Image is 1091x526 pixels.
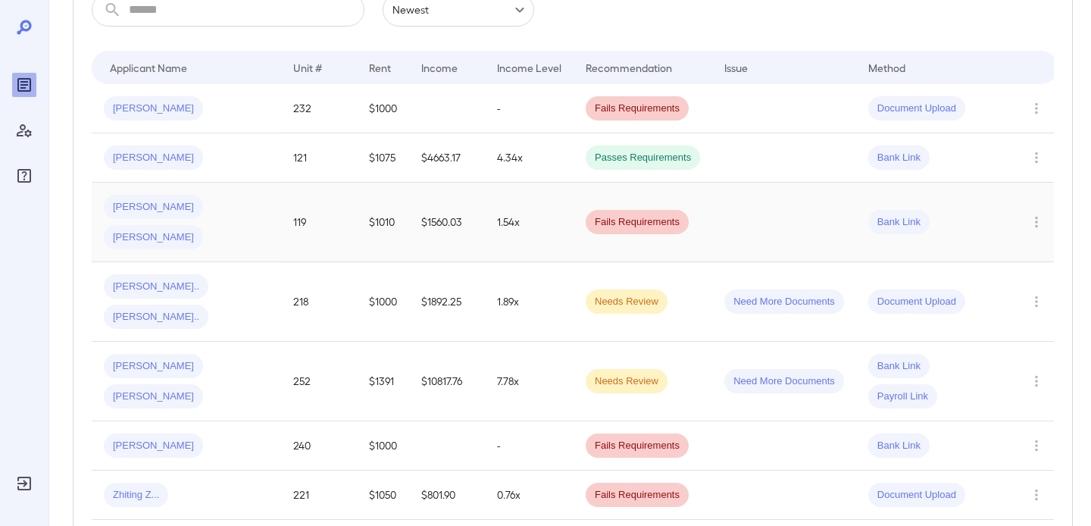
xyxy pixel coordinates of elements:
[724,295,844,309] span: Need More Documents
[281,183,357,262] td: 119
[357,262,409,342] td: $1000
[409,262,485,342] td: $1892.25
[104,280,208,294] span: [PERSON_NAME]..
[586,295,667,309] span: Needs Review
[485,421,574,471] td: -
[104,230,203,245] span: [PERSON_NAME]
[104,151,203,165] span: [PERSON_NAME]
[104,102,203,116] span: [PERSON_NAME]
[12,471,36,496] div: Log Out
[357,84,409,133] td: $1000
[485,262,574,342] td: 1.89x
[104,439,203,453] span: [PERSON_NAME]
[104,390,203,404] span: [PERSON_NAME]
[421,58,458,77] div: Income
[409,342,485,421] td: $10817.76
[1024,369,1049,393] button: Row Actions
[586,58,672,77] div: Recommendation
[485,471,574,520] td: 0.76x
[724,374,844,389] span: Need More Documents
[485,84,574,133] td: -
[357,342,409,421] td: $1391
[724,58,749,77] div: Issue
[281,84,357,133] td: 232
[868,439,930,453] span: Bank Link
[586,488,689,503] span: Fails Requirements
[1024,96,1049,121] button: Row Actions
[357,471,409,520] td: $1050
[485,183,574,262] td: 1.54x
[281,342,357,421] td: 252
[868,359,930,374] span: Bank Link
[357,421,409,471] td: $1000
[104,310,208,324] span: [PERSON_NAME]..
[1024,434,1049,458] button: Row Actions
[409,471,485,520] td: $801.90
[281,262,357,342] td: 218
[281,471,357,520] td: 221
[1024,290,1049,314] button: Row Actions
[497,58,561,77] div: Income Level
[1024,483,1049,507] button: Row Actions
[868,215,930,230] span: Bank Link
[12,118,36,142] div: Manage Users
[586,102,689,116] span: Fails Requirements
[586,151,700,165] span: Passes Requirements
[357,133,409,183] td: $1075
[586,439,689,453] span: Fails Requirements
[409,183,485,262] td: $1560.03
[868,488,965,503] span: Document Upload
[409,133,485,183] td: $4663.17
[586,374,667,389] span: Needs Review
[868,390,937,404] span: Payroll Link
[485,342,574,421] td: 7.78x
[12,73,36,97] div: Reports
[868,58,905,77] div: Method
[357,183,409,262] td: $1010
[293,58,322,77] div: Unit #
[868,295,965,309] span: Document Upload
[12,164,36,188] div: FAQ
[281,133,357,183] td: 121
[110,58,187,77] div: Applicant Name
[485,133,574,183] td: 4.34x
[369,58,393,77] div: Rent
[868,151,930,165] span: Bank Link
[281,421,357,471] td: 240
[104,488,168,503] span: Zhiting Z...
[868,102,965,116] span: Document Upload
[1024,210,1049,234] button: Row Actions
[586,215,689,230] span: Fails Requirements
[104,359,203,374] span: [PERSON_NAME]
[1024,146,1049,170] button: Row Actions
[104,200,203,214] span: [PERSON_NAME]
